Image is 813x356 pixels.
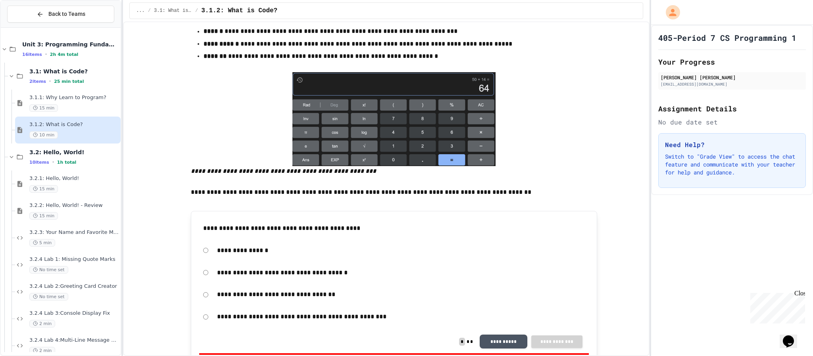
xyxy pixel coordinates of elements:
span: / [148,8,151,14]
span: / [195,8,198,14]
span: • [45,51,47,57]
iframe: chat widget [747,290,805,323]
span: 10 min [29,131,58,139]
div: My Account [657,3,682,21]
span: ... [136,8,145,14]
span: 2 min [29,320,55,327]
span: 2 items [29,79,46,84]
span: 10 items [29,160,49,165]
h3: Need Help? [665,140,799,149]
button: Back to Teams [7,6,114,23]
span: Back to Teams [48,10,85,18]
span: 16 items [22,52,42,57]
h1: 405-Period 7 CS Programming 1 [658,32,796,43]
div: [PERSON_NAME] [PERSON_NAME] [661,74,803,81]
span: 3.1.1: Why Learn to Program? [29,94,119,101]
span: 3.1: What is Code? [29,68,119,75]
span: 3.2: Hello, World! [29,149,119,156]
span: • [49,78,51,84]
span: 3.2.1: Hello, World! [29,175,119,182]
span: Unit 3: Programming Fundamentals [22,41,119,48]
h2: Assignment Details [658,103,806,114]
span: 5 min [29,239,55,247]
span: 3.2.4 Lab 2:Greeting Card Creator [29,283,119,290]
span: 3.2.2: Hello, World! - Review [29,202,119,209]
span: 15 min [29,104,58,112]
span: 3.2.3: Your Name and Favorite Movie [29,229,119,236]
span: 3.1.2: What is Code? [29,121,119,128]
span: No time set [29,293,68,300]
span: 2h 4m total [50,52,79,57]
span: 3.1.2: What is Code? [201,6,277,15]
div: No due date set [658,117,806,127]
span: 15 min [29,212,58,220]
span: No time set [29,266,68,274]
span: 2 min [29,347,55,354]
span: 3.1: What is Code? [154,8,192,14]
h2: Your Progress [658,56,806,67]
span: 3.2.4 Lab 1: Missing Quote Marks [29,256,119,263]
span: 1h total [57,160,77,165]
iframe: chat widget [780,324,805,348]
div: Chat with us now!Close [3,3,55,50]
p: Switch to "Grade View" to access the chat feature and communicate with your teacher for help and ... [665,153,799,176]
span: 3.2.4 Lab 3:Console Display Fix [29,310,119,317]
span: 25 min total [54,79,84,84]
span: • [52,159,54,165]
div: [EMAIL_ADDRESS][DOMAIN_NAME] [661,81,803,87]
span: 3.2.4 Lab 4:Multi-Line Message Board [29,337,119,344]
span: 15 min [29,185,58,193]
